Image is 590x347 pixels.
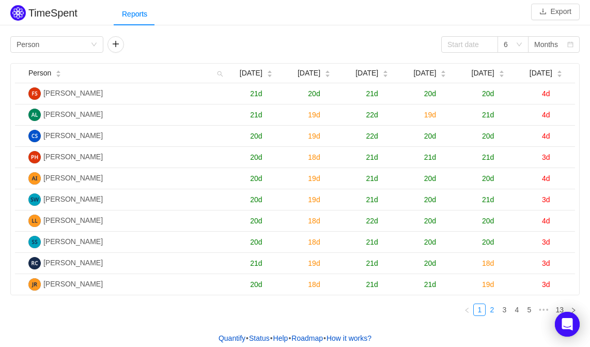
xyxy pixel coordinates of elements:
i: icon: caret-up [499,69,504,72]
span: 3d [542,238,550,246]
i: icon: caret-down [556,73,562,76]
img: AL [28,109,41,121]
i: icon: down [516,41,522,49]
div: Sort [440,69,446,76]
i: icon: caret-up [441,69,446,72]
span: 3d [542,280,550,289]
span: 20d [424,132,436,140]
span: 20d [482,89,494,98]
i: icon: caret-down [325,73,331,76]
a: 2 [486,304,498,315]
div: Open Intercom Messenger [555,312,580,337]
li: Previous Page [461,304,473,316]
a: Status [249,330,270,346]
span: • [323,334,326,342]
span: 20d [482,238,494,246]
span: 21d [366,195,378,204]
span: 21d [250,259,262,267]
span: 4d [542,217,550,225]
span: 19d [308,111,320,119]
div: Reports [114,3,156,26]
input: Start date [441,36,498,53]
span: 21d [482,111,494,119]
span: 21d [366,153,378,161]
a: Roadmap [291,330,323,346]
li: Next Page [567,304,580,316]
span: • [288,334,291,342]
img: PH [28,151,41,163]
button: icon: plus [107,36,124,53]
i: icon: caret-up [556,69,562,72]
span: 21d [424,153,436,161]
span: 4d [542,89,550,98]
span: 21d [366,259,378,267]
img: FS [28,87,41,100]
div: Person [17,37,39,52]
span: 20d [482,217,494,225]
i: icon: caret-up [325,69,331,72]
span: 18d [308,280,320,289]
h2: TimeSpent [28,7,77,19]
i: icon: down [91,41,97,49]
span: 20d [250,280,262,289]
i: icon: caret-down [267,73,272,76]
div: Sort [382,69,389,76]
span: [PERSON_NAME] [43,110,103,118]
span: • [246,334,249,342]
span: 21d [250,111,262,119]
i: icon: search [213,64,227,83]
li: 2 [486,304,498,316]
span: 20d [424,195,436,204]
a: 3 [499,304,510,315]
i: icon: caret-down [56,73,61,76]
i: icon: calendar [567,41,573,49]
a: 1 [474,304,485,315]
i: icon: caret-up [56,69,61,72]
span: 18d [482,259,494,267]
i: icon: caret-up [267,69,272,72]
span: 4d [542,111,550,119]
a: 13 [552,304,567,315]
i: icon: caret-down [441,73,446,76]
i: icon: left [464,307,470,313]
span: [DATE] [530,68,552,79]
span: 21d [482,153,494,161]
span: 21d [366,280,378,289]
div: Months [534,37,558,52]
span: 20d [424,238,436,246]
span: 18d [308,238,320,246]
span: 19d [482,280,494,289]
span: [DATE] [355,68,378,79]
img: SS [28,236,41,248]
img: SW [28,193,41,206]
span: 3d [542,195,550,204]
span: 21d [366,174,378,183]
span: 20d [250,238,262,246]
span: 20d [482,174,494,183]
span: ••• [535,304,552,316]
span: 22d [366,217,378,225]
img: AI [28,172,41,185]
span: 20d [250,195,262,204]
img: CS [28,130,41,142]
li: 4 [510,304,523,316]
span: [PERSON_NAME] [43,259,103,267]
span: 22d [366,111,378,119]
span: 20d [424,259,436,267]
span: [DATE] [240,68,262,79]
span: 20d [250,153,262,161]
span: 20d [482,132,494,140]
span: 20d [250,217,262,225]
span: 19d [308,195,320,204]
a: Quantify [218,330,246,346]
li: 13 [552,304,567,316]
span: 19d [308,132,320,140]
li: 5 [523,304,535,316]
li: 1 [473,304,486,316]
div: Sort [499,69,505,76]
span: 21d [424,280,436,289]
span: [PERSON_NAME] [43,174,103,182]
img: LL [28,215,41,227]
button: How it works? [326,330,372,346]
span: 20d [424,174,436,183]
